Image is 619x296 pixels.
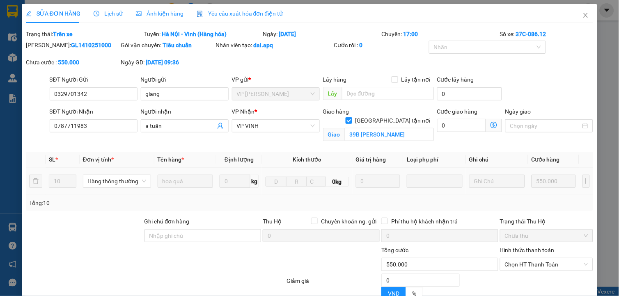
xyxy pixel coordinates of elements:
[318,217,380,226] span: Chuyển khoản ng. gửi
[437,87,502,100] input: Cước lấy hàng
[53,31,73,37] b: Trên xe
[532,175,576,188] input: 0
[18,35,79,63] span: [GEOGRAPHIC_DATA], [GEOGRAPHIC_DATA] ↔ [GEOGRAPHIC_DATA]
[582,175,590,188] button: plus
[225,156,254,163] span: Định lượng
[144,218,190,225] label: Ghi chú đơn hàng
[237,120,315,132] span: VP VINH
[342,87,434,100] input: Dọc đường
[323,87,342,100] span: Lấy
[499,30,594,39] div: Số xe:
[352,116,434,125] span: [GEOGRAPHIC_DATA] tận nơi
[388,217,461,226] span: Phí thu hộ khách nhận trả
[162,31,227,37] b: Hà Nội - Vinh (Hàng hóa)
[4,44,16,85] img: logo
[356,156,386,163] span: Giá trị hàng
[323,108,349,115] span: Giao hàng
[323,76,347,83] span: Lấy hàng
[293,156,321,163] span: Kích thước
[71,42,111,48] b: GL1410251000
[469,175,525,188] input: Ghi Chú
[279,31,296,37] b: [DATE]
[437,119,486,132] input: Cước giao hàng
[94,11,99,16] span: clock-circle
[437,108,478,115] label: Cước giao hàng
[197,10,283,17] span: Yêu cầu xuất hóa đơn điện tử
[437,76,474,83] label: Cước lấy hàng
[334,41,427,50] div: Cước rồi :
[266,177,287,187] input: D
[516,31,546,37] b: 37C-086.12
[466,152,528,168] th: Ghi chú
[232,75,320,84] div: VP gửi
[144,30,262,39] div: Tuyến:
[25,30,144,39] div: Trạng thái:
[141,75,229,84] div: Người gửi
[500,217,593,226] div: Trạng thái Thu Hộ
[121,41,214,50] div: Gói vận chuyển:
[237,88,315,100] span: VP GIA LÂM
[29,175,42,188] button: delete
[532,156,560,163] span: Cước hàng
[49,156,55,163] span: SL
[500,247,555,253] label: Hình thức thanh toán
[398,75,434,84] span: Lấy tận nơi
[19,7,78,33] strong: CHUYỂN PHÁT NHANH AN PHÚ QUÝ
[26,10,80,17] span: SỬA ĐƠN HÀNG
[326,177,349,187] span: 0kg
[574,4,597,27] button: Close
[360,42,363,48] b: 0
[146,59,179,66] b: [DATE] 09:36
[136,11,142,16] span: picture
[141,107,229,116] div: Người nhận
[505,230,588,242] span: Chưa thu
[505,108,531,115] label: Ngày giao
[121,58,214,67] div: Ngày GD:
[58,59,79,66] b: 550.000
[144,229,261,242] input: Ghi chú đơn hàng
[26,41,119,50] div: [PERSON_NAME]:
[491,122,497,128] span: dollar-circle
[50,75,138,84] div: SĐT Người Gửi
[197,11,203,17] img: icon
[286,177,307,187] input: R
[345,128,434,141] input: Giao tận nơi
[250,175,259,188] span: kg
[29,198,239,207] div: Tổng: 10
[403,152,466,168] th: Loại phụ phí
[136,10,183,17] span: Ảnh kiện hàng
[263,218,282,225] span: Thu Hộ
[216,41,332,50] div: Nhân viên tạo:
[253,42,273,48] b: dai.apq
[50,107,138,116] div: SĐT Người Nhận
[582,12,589,18] span: close
[94,10,123,17] span: Lịch sử
[510,121,581,130] input: Ngày giao
[307,177,326,187] input: C
[381,247,408,253] span: Tổng cước
[323,128,345,141] span: Giao
[158,175,213,188] input: VD: Bàn, Ghế
[26,11,32,16] span: edit
[403,31,418,37] b: 17:00
[26,58,119,67] div: Chưa cước :
[356,175,400,188] input: 0
[163,42,192,48] b: Tiêu chuẩn
[83,156,114,163] span: Đơn vị tính
[217,123,224,129] span: user-add
[158,156,184,163] span: Tên hàng
[262,30,381,39] div: Ngày:
[505,258,588,271] span: Chọn HT Thanh Toán
[88,175,146,187] span: Hàng thông thường
[381,30,499,39] div: Chuyến:
[232,108,255,115] span: VP Nhận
